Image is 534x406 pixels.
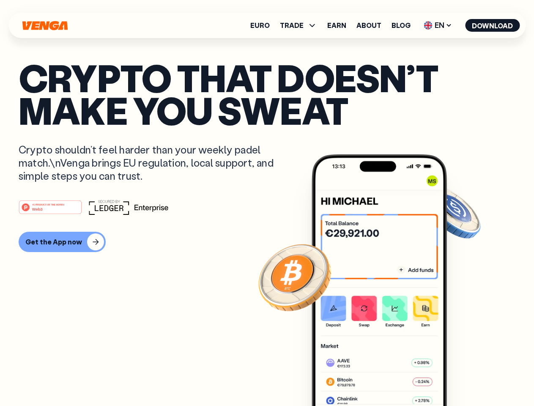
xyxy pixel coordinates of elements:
button: Get the App now [19,232,106,252]
img: Bitcoin [257,239,333,315]
span: TRADE [280,20,317,30]
a: Blog [392,22,411,29]
span: TRADE [280,22,304,29]
a: About [356,22,381,29]
img: flag-uk [424,21,432,30]
a: #1 PRODUCT OF THE MONTHWeb3 [19,205,82,216]
span: EN [421,19,455,32]
div: Get the App now [25,238,82,246]
tspan: Web3 [32,206,43,211]
tspan: #1 PRODUCT OF THE MONTH [32,203,64,206]
button: Download [465,19,520,32]
a: Get the App now [19,232,515,252]
p: Crypto shouldn’t feel harder than your weekly padel match.\nVenga brings EU regulation, local sup... [19,143,286,183]
a: Euro [250,22,270,29]
img: USDC coin [422,182,482,243]
a: Earn [327,22,346,29]
p: Crypto that doesn’t make you sweat [19,61,515,126]
svg: Home [21,21,68,30]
